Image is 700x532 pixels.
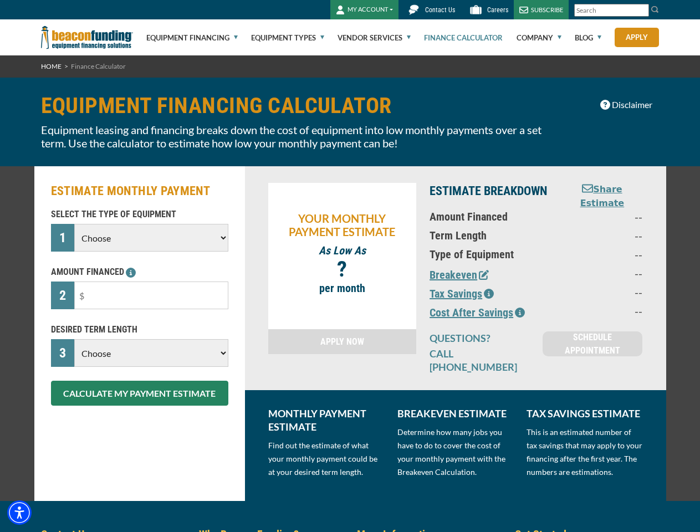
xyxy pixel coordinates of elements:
[561,248,642,261] p: --
[561,267,642,280] p: --
[430,285,494,302] button: Tax Savings
[487,6,508,14] span: Careers
[527,426,642,479] p: This is an estimated number of tax savings that may apply to your financing after the first year....
[517,20,561,55] a: Company
[612,98,652,111] span: Disclaimer
[430,248,548,261] p: Type of Equipment
[274,244,411,257] p: As Low As
[251,20,324,55] a: Equipment Types
[41,62,62,70] a: HOME
[430,210,548,223] p: Amount Financed
[574,4,649,17] input: Search
[71,62,126,70] span: Finance Calculator
[424,20,503,55] a: Finance Calculator
[51,282,75,309] div: 2
[274,282,411,295] p: per month
[268,329,417,354] a: APPLY NOW
[430,183,548,199] p: ESTIMATE BREAKDOWN
[338,20,411,55] a: Vendor Services
[274,263,411,276] p: ?
[637,6,646,15] a: Clear search text
[543,331,642,356] a: SCHEDULE APPOINTMENT
[51,208,228,221] p: SELECT THE TYPE OF EQUIPMENT
[274,212,411,238] p: YOUR MONTHLY PAYMENT ESTIMATE
[268,439,384,479] p: Find out the estimate of what your monthly payment could be at your desired term length.
[430,331,529,345] p: QUESTIONS?
[561,304,642,318] p: --
[615,28,659,47] a: Apply
[397,407,513,420] p: BREAKEVEN ESTIMATE
[41,123,554,150] p: Equipment leasing and financing breaks down the cost of equipment into low monthly payments over ...
[527,407,642,420] p: TAX SAVINGS ESTIMATE
[430,347,529,374] p: CALL [PHONE_NUMBER]
[561,285,642,299] p: --
[425,6,455,14] span: Contact Us
[146,20,238,55] a: Equipment Financing
[51,265,228,279] p: AMOUNT FINANCED
[51,183,228,199] h2: ESTIMATE MONTHLY PAYMENT
[74,282,228,309] input: $
[41,94,554,117] h1: EQUIPMENT FINANCING CALCULATOR
[7,500,32,525] div: Accessibility Menu
[430,267,489,283] button: Breakeven
[51,224,75,252] div: 1
[430,229,548,242] p: Term Length
[51,339,75,367] div: 3
[51,381,228,406] button: CALCULATE MY PAYMENT ESTIMATE
[593,94,660,115] button: Disclaimer
[651,5,660,14] img: Search
[561,229,642,242] p: --
[561,210,642,223] p: --
[575,20,601,55] a: Blog
[51,323,228,336] p: DESIRED TERM LENGTH
[430,304,525,321] button: Cost After Savings
[41,19,133,55] img: Beacon Funding Corporation logo
[268,407,384,433] p: MONTHLY PAYMENT ESTIMATE
[561,183,642,210] button: Share Estimate
[397,426,513,479] p: Determine how many jobs you have to do to cover the cost of your monthly payment with the Breakev...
